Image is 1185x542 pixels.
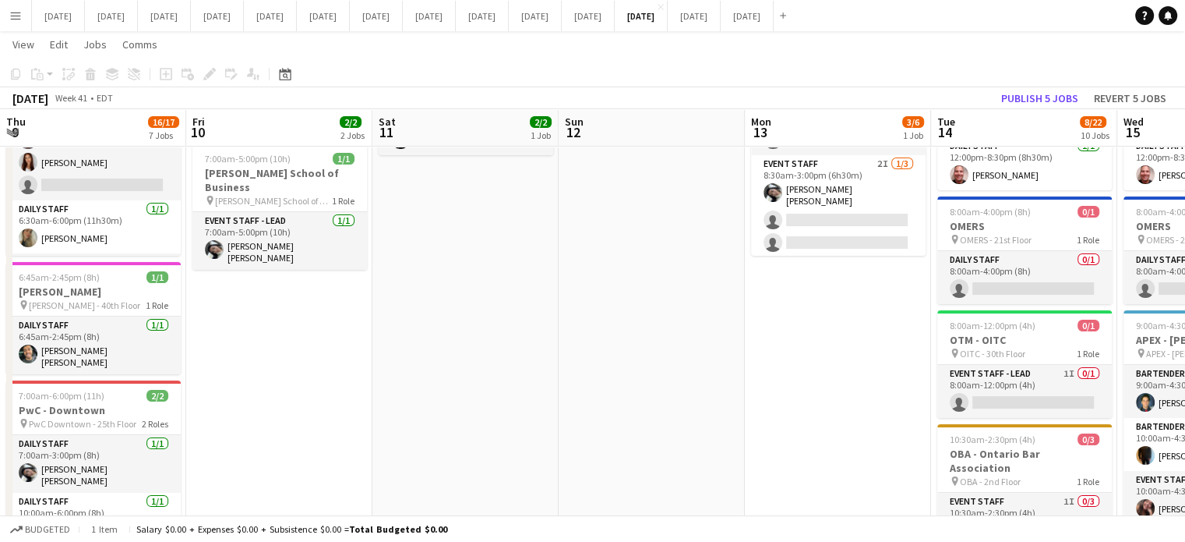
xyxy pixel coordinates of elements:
span: Jobs [83,37,107,51]
button: [DATE] [85,1,138,31]
span: Week 41 [51,92,90,104]
button: [DATE] [244,1,297,31]
button: [DATE] [191,1,244,31]
a: View [6,34,41,55]
span: Comms [122,37,157,51]
button: [DATE] [138,1,191,31]
span: 1 item [86,523,123,535]
button: Revert 5 jobs [1088,88,1173,108]
button: [DATE] [721,1,774,31]
button: [DATE] [615,1,668,31]
button: [DATE] [456,1,509,31]
div: Salary $0.00 + Expenses $0.00 + Subsistence $0.00 = [136,523,447,535]
button: [DATE] [509,1,562,31]
span: Edit [50,37,68,51]
button: Publish 5 jobs [995,88,1084,108]
button: [DATE] [668,1,721,31]
button: [DATE] [297,1,350,31]
a: Jobs [77,34,113,55]
button: [DATE] [350,1,403,31]
a: Comms [116,34,164,55]
span: Budgeted [25,524,70,535]
span: View [12,37,34,51]
div: [DATE] [12,90,48,106]
button: [DATE] [32,1,85,31]
div: EDT [97,92,113,104]
button: Budgeted [8,521,72,538]
button: [DATE] [403,1,456,31]
a: Edit [44,34,74,55]
button: [DATE] [562,1,615,31]
span: Total Budgeted $0.00 [349,523,447,535]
